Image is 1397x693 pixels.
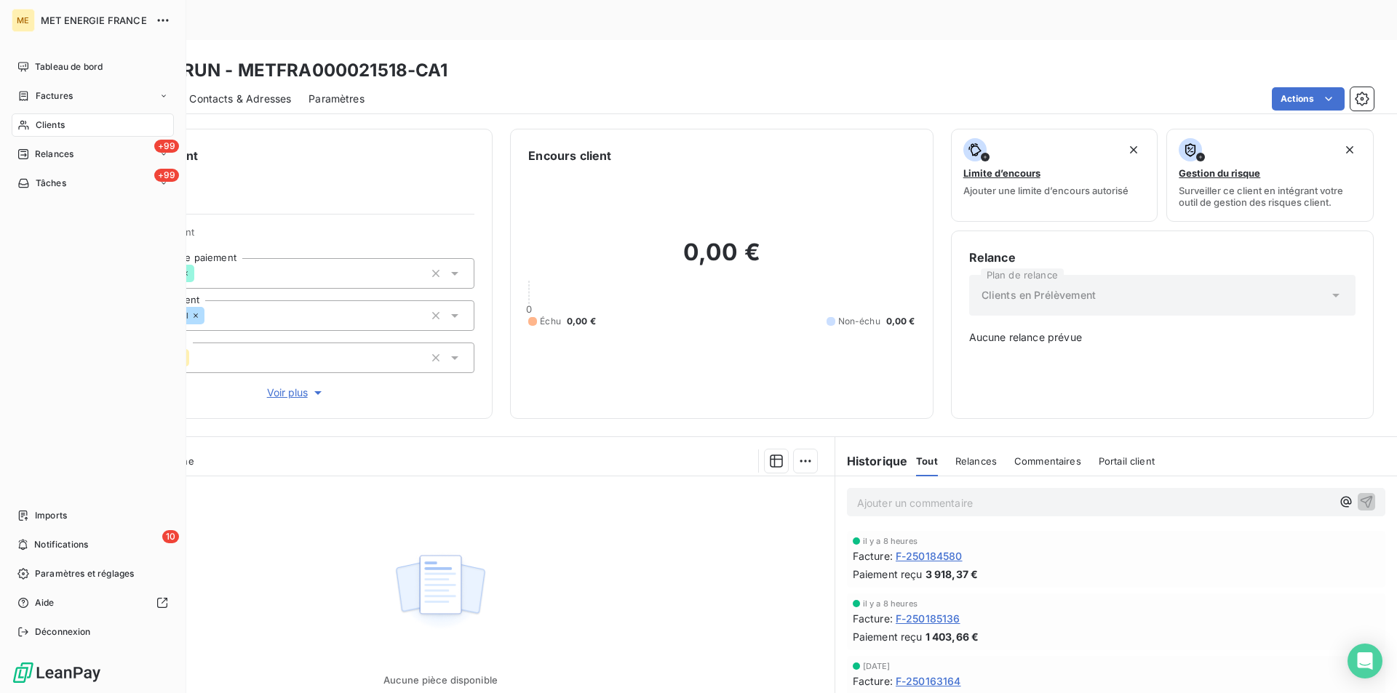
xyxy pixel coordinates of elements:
[394,547,487,637] img: Empty state
[309,92,365,106] span: Paramètres
[194,267,206,280] input: Ajouter une valeur
[35,625,91,638] span: Déconnexion
[12,661,102,684] img: Logo LeanPay
[162,530,179,543] span: 10
[117,226,474,247] span: Propriétés Client
[926,629,979,644] span: 1 403,66 €
[267,385,325,400] span: Voir plus
[528,238,915,281] h2: 0,00 €
[853,673,893,689] span: Facture :
[896,611,960,626] span: F-250185136
[36,119,65,132] span: Clients
[128,57,448,84] h3: BOISBRUN - METFRA000021518-CA1
[36,89,73,103] span: Factures
[969,249,1356,266] h6: Relance
[969,330,1356,345] span: Aucune relance prévue
[154,140,179,153] span: +99
[863,662,891,670] span: [DATE]
[35,148,73,161] span: Relances
[916,455,938,467] span: Tout
[35,509,67,522] span: Imports
[540,315,561,328] span: Échu
[853,548,893,564] span: Facture :
[1166,129,1374,222] button: Gestion du risqueSurveiller ce client en intégrant votre outil de gestion des risques client.
[528,147,611,164] h6: Encours client
[963,185,1129,196] span: Ajouter une limite d’encours autorisé
[12,591,174,614] a: Aide
[982,288,1096,303] span: Clients en Prélèvement
[154,169,179,182] span: +99
[863,537,918,545] span: il y a 8 heures
[204,309,216,322] input: Ajouter une valeur
[1014,455,1081,467] span: Commentaires
[383,674,498,686] span: Aucune pièce disponible
[1099,455,1155,467] span: Portail client
[189,92,291,106] span: Contacts & Adresses
[34,538,88,551] span: Notifications
[853,611,893,626] span: Facture :
[963,167,1040,179] span: Limite d’encours
[853,566,923,582] span: Paiement reçu
[189,351,201,364] input: Ajouter une valeur
[886,315,915,328] span: 0,00 €
[35,596,55,609] span: Aide
[117,385,474,401] button: Voir plus
[1348,644,1382,678] div: Open Intercom Messenger
[526,303,532,315] span: 0
[1272,87,1345,111] button: Actions
[838,315,880,328] span: Non-échu
[35,567,134,580] span: Paramètres et réglages
[926,566,979,582] span: 3 918,37 €
[896,548,963,564] span: F-250184580
[835,452,908,470] h6: Historique
[36,177,66,190] span: Tâches
[1179,185,1361,208] span: Surveiller ce client en intégrant votre outil de gestion des risques client.
[955,455,997,467] span: Relances
[896,673,961,689] span: F-250163164
[88,147,474,164] h6: Informations client
[1179,167,1260,179] span: Gestion du risque
[853,629,923,644] span: Paiement reçu
[863,599,918,608] span: il y a 8 heures
[567,315,596,328] span: 0,00 €
[951,129,1158,222] button: Limite d’encoursAjouter une limite d’encours autorisé
[35,60,103,73] span: Tableau de bord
